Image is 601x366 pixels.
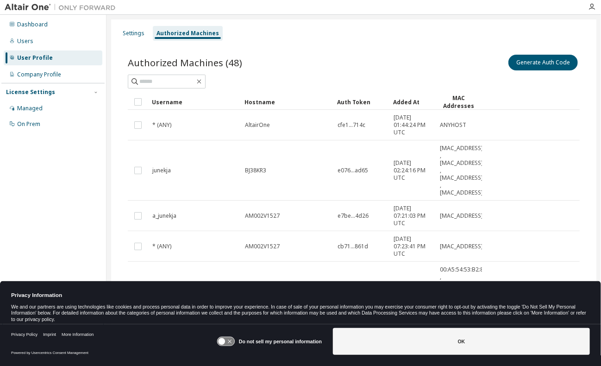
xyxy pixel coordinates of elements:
[508,55,578,70] button: Generate Auth Code
[17,54,53,62] div: User Profile
[394,235,432,258] span: [DATE] 07:23:41 PM UTC
[245,243,280,250] span: AM002V1527
[245,121,270,129] span: AltairOne
[244,95,330,109] div: Hostname
[17,38,33,45] div: Users
[440,243,483,250] span: [MAC_ADDRESS]
[338,167,368,174] span: e076...ad65
[245,167,266,174] span: BJ38KR3
[17,21,48,28] div: Dashboard
[123,30,144,37] div: Settings
[245,212,280,220] span: AM002V1527
[152,243,171,250] span: * (ANY)
[128,56,242,69] span: Authorized Machines (48)
[440,145,483,196] span: [MAC_ADDRESS] , [MAC_ADDRESS] , [MAC_ADDRESS] , [MAC_ADDRESS]
[338,121,365,129] span: cfe1...714c
[157,30,219,37] div: Authorized Machines
[394,159,432,182] span: [DATE] 02:24:16 PM UTC
[393,95,432,109] div: Added At
[152,121,171,129] span: * (ANY)
[440,266,487,318] span: 00:A5:54:53:B2:86 , C4:CB:E1:04:67:52 , C4:CB:E1:04:67:51 , 00:A5:54:53:B2:8A
[440,212,483,220] span: [MAC_ADDRESS]
[337,95,386,109] div: Auth Token
[338,212,369,220] span: e7be...4d26
[439,94,478,110] div: MAC Addresses
[152,167,171,174] span: junekja
[394,114,432,136] span: [DATE] 01:44:24 PM UTC
[5,3,120,12] img: Altair One
[152,95,237,109] div: Username
[152,212,176,220] span: a_junekja
[338,243,368,250] span: cb71...861d
[17,71,61,78] div: Company Profile
[440,121,466,129] span: ANYHOST
[17,120,40,128] div: On Prem
[17,105,43,112] div: Managed
[6,88,55,96] div: License Settings
[394,205,432,227] span: [DATE] 07:21:03 PM UTC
